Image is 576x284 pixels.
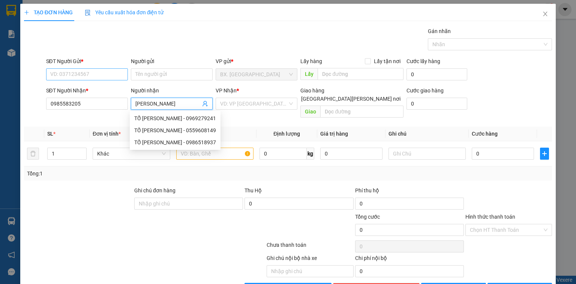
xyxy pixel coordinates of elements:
[535,4,556,25] button: Close
[97,148,165,159] span: Khác
[93,131,121,137] span: Đơn vị tính
[298,95,403,103] span: [GEOGRAPHIC_DATA][PERSON_NAME] nơi
[465,214,515,220] label: Hình thức thanh toán
[134,187,175,193] label: Ghi chú đơn hàng
[300,106,320,118] span: Giao
[134,138,216,147] div: TỐ [PERSON_NAME] - 0986518937
[371,57,403,65] span: Lấy tận nơi
[220,69,293,80] span: BX. Ninh Sơn
[134,198,243,210] input: Ghi chú đơn hàng
[406,98,467,110] input: Cước giao hàng
[388,148,466,160] input: Ghi Chú
[266,241,354,254] div: Chưa thanh toán
[406,58,440,64] label: Cước lấy hàng
[300,68,318,80] span: Lấy
[130,124,220,136] div: TỐ UYÊN - 0559608149
[176,148,253,160] input: VD: Bàn, Ghế
[27,169,223,178] div: Tổng: 1
[134,114,216,122] div: TỐ [PERSON_NAME] - 0969279241
[216,88,237,94] span: VP Nhận
[267,265,353,277] input: Nhập ghi chú
[130,136,220,148] div: TỐ UYÊN - 0986518937
[131,86,213,95] div: Người nhận
[24,9,73,15] span: TẠO ĐƠN HÀNG
[406,88,444,94] label: Cước giao hàng
[320,148,382,160] input: 0
[320,131,348,137] span: Giá trị hàng
[320,106,403,118] input: Dọc đường
[355,214,380,220] span: Tổng cước
[472,131,498,137] span: Cước hàng
[300,88,324,94] span: Giao hàng
[300,58,322,64] span: Lấy hàng
[24,10,29,15] span: plus
[130,112,220,124] div: TỐ UYÊN - 0969279241
[406,68,467,80] input: Cước lấy hàng
[27,148,39,160] button: delete
[131,57,213,65] div: Người gửi
[318,68,403,80] input: Dọc đường
[85,9,164,15] span: Yêu cầu xuất hóa đơn điện tử
[540,148,549,160] button: plus
[273,131,300,137] span: Định lượng
[355,186,464,198] div: Phí thu hộ
[355,254,464,265] div: Chi phí nội bộ
[244,187,262,193] span: Thu Hộ
[385,127,469,141] th: Ghi chú
[202,101,208,107] span: user-add
[267,254,353,265] div: Ghi chú nội bộ nhà xe
[134,126,216,134] div: TỐ [PERSON_NAME] - 0559608149
[428,28,451,34] label: Gán nhãn
[46,86,128,95] div: SĐT Người Nhận
[216,57,297,65] div: VP gửi
[47,131,53,137] span: SL
[540,151,549,157] span: plus
[542,11,548,17] span: close
[307,148,314,160] span: kg
[46,57,128,65] div: SĐT Người Gửi
[85,10,91,16] img: icon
